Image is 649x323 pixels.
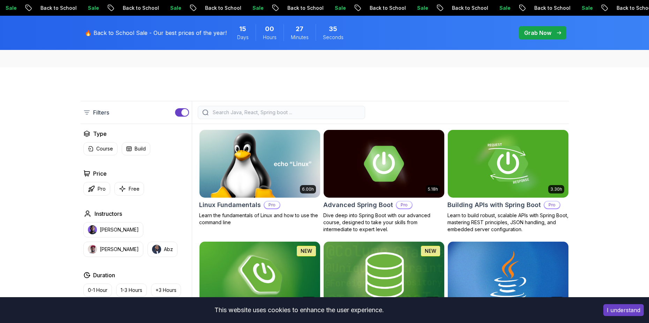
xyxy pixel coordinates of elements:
[264,201,280,208] p: Pro
[263,34,277,41] span: Hours
[323,130,445,233] a: Advanced Spring Boot card5.18hAdvanced Spring BootProDive deep into Spring Boot with our advanced...
[572,5,595,12] p: Sale
[490,5,512,12] p: Sale
[239,24,246,34] span: 15 Days
[31,5,78,12] p: Back to School
[95,210,122,218] h2: Instructors
[148,242,178,257] button: instructor imgAbz
[302,186,314,192] p: 6.00h
[88,245,97,254] img: instructor img
[78,5,101,12] p: Sale
[301,248,312,255] p: NEW
[550,186,562,192] p: 3.30h
[83,222,143,237] button: instructor img[PERSON_NAME]
[161,5,183,12] p: Sale
[122,142,150,155] button: Build
[164,246,173,253] p: Abz
[323,34,344,41] span: Seconds
[447,200,541,210] h2: Building APIs with Spring Boot
[83,182,110,196] button: Pro
[135,145,146,152] p: Build
[152,245,161,254] img: instructor img
[199,242,320,309] img: Spring Boot for Beginners card
[199,130,320,198] img: Linux Fundamentals card
[116,284,147,297] button: 1-3 Hours
[96,145,113,152] p: Course
[5,302,593,318] div: This website uses cookies to enhance the user experience.
[93,271,115,279] h2: Duration
[243,5,265,12] p: Sale
[199,212,320,226] p: Learn the fundamentals of Linux and how to use the command line
[83,242,143,257] button: instructor img[PERSON_NAME]
[199,130,320,226] a: Linux Fundamentals card6.00hLinux FundamentalsProLearn the fundamentals of Linux and how to use t...
[525,5,572,12] p: Back to School
[88,287,107,294] p: 0-1 Hour
[100,226,139,233] p: [PERSON_NAME]
[83,142,118,155] button: Course
[544,201,560,208] p: Pro
[448,130,568,198] img: Building APIs with Spring Boot card
[443,5,490,12] p: Back to School
[323,212,445,233] p: Dive deep into Spring Boot with our advanced course, designed to take your skills from intermedia...
[93,108,109,117] p: Filters
[425,248,436,255] p: NEW
[408,5,430,12] p: Sale
[151,284,181,297] button: +3 Hours
[129,185,139,192] p: Free
[360,5,408,12] p: Back to School
[447,212,569,233] p: Learn to build robust, scalable APIs with Spring Boot, mastering REST principles, JSON handling, ...
[100,246,139,253] p: [PERSON_NAME]
[211,109,361,116] input: Search Java, React, Spring boot ...
[325,5,348,12] p: Sale
[291,34,309,41] span: Minutes
[199,200,261,210] h2: Linux Fundamentals
[265,24,274,34] span: 0 Hours
[324,130,444,198] img: Advanced Spring Boot card
[85,29,227,37] p: 🔥 Back to School Sale - Our best prices of the year!
[296,24,303,34] span: 27 Minutes
[93,169,107,178] h2: Price
[323,200,393,210] h2: Advanced Spring Boot
[98,185,106,192] p: Pro
[156,287,176,294] p: +3 Hours
[83,284,112,297] button: 0-1 Hour
[93,130,107,138] h2: Type
[448,242,568,309] img: Java for Beginners card
[114,182,144,196] button: Free
[603,304,644,316] button: Accept cookies
[428,186,438,192] p: 5.18h
[329,24,337,34] span: 35 Seconds
[397,201,412,208] p: Pro
[524,29,551,37] p: Grab Now
[88,225,97,234] img: instructor img
[324,242,444,309] img: Spring Data JPA card
[121,287,142,294] p: 1-3 Hours
[237,34,249,41] span: Days
[278,5,325,12] p: Back to School
[113,5,161,12] p: Back to School
[447,130,569,233] a: Building APIs with Spring Boot card3.30hBuilding APIs with Spring BootProLearn to build robust, s...
[196,5,243,12] p: Back to School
